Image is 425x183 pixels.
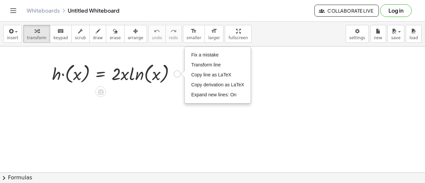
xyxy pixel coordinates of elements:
[349,36,365,40] span: settings
[370,25,386,43] button: new
[89,25,107,43] button: draw
[191,92,236,97] span: Expand new lines: On
[191,27,197,35] i: format_size
[27,36,46,40] span: transform
[191,72,231,77] span: Copy line as LaTeX
[110,36,121,40] span: erase
[314,5,379,17] button: Collaborate Live
[27,7,60,14] a: Whiteboards
[225,25,251,43] button: fullscreen
[228,36,248,40] span: fullscreen
[93,36,103,40] span: draw
[71,25,90,43] button: scrub
[380,4,412,17] button: Log in
[170,27,177,35] i: redo
[23,25,50,43] button: transform
[191,52,218,57] span: Fix a mistake
[154,27,160,35] i: undo
[169,36,178,40] span: redo
[187,36,201,40] span: smaller
[183,25,205,43] button: format_sizesmaller
[320,8,373,14] span: Collaborate Live
[3,25,22,43] button: insert
[191,62,221,67] span: Transform line
[152,36,162,40] span: undo
[75,36,86,40] span: scrub
[205,25,223,43] button: format_sizelarger
[50,25,72,43] button: keyboardkeypad
[53,36,68,40] span: keypad
[387,25,404,43] button: save
[191,82,244,87] span: Copy derivation as LaTeX
[409,36,418,40] span: load
[374,36,382,40] span: new
[57,27,64,35] i: keyboard
[391,36,400,40] span: save
[8,5,19,16] button: Toggle navigation
[7,36,18,40] span: insert
[148,25,166,43] button: undoundo
[406,25,422,43] button: load
[106,25,124,43] button: erase
[128,36,143,40] span: arrange
[208,36,220,40] span: larger
[346,25,369,43] button: settings
[95,86,106,97] div: Apply the same math to both sides of the equation
[211,27,217,35] i: format_size
[165,25,182,43] button: redoredo
[124,25,147,43] button: arrange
